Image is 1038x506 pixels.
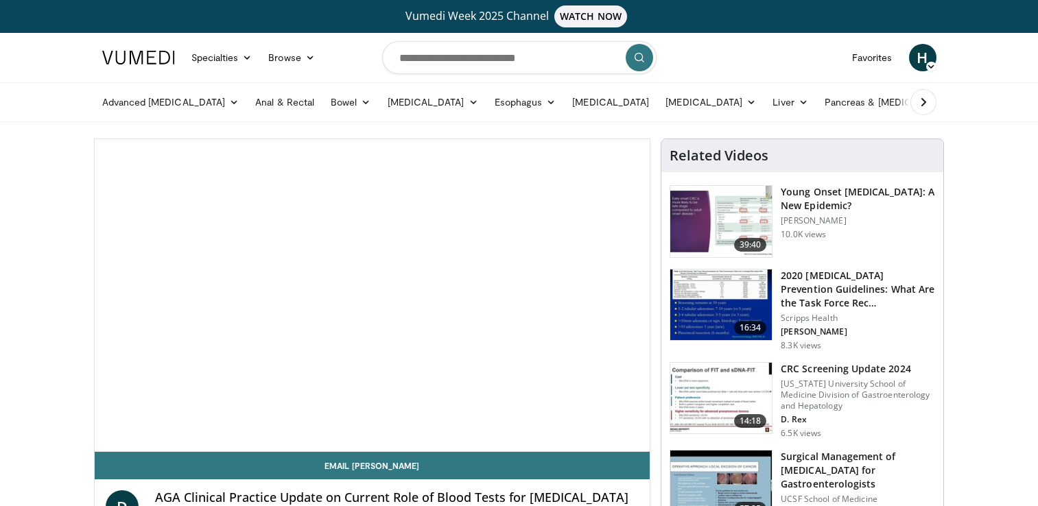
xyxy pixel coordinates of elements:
img: VuMedi Logo [102,51,175,64]
p: 10.0K views [781,229,826,240]
a: Liver [764,88,816,116]
h4: Related Videos [670,147,768,164]
img: 1ac37fbe-7b52-4c81-8c6c-a0dd688d0102.150x105_q85_crop-smart_upscale.jpg [670,269,772,341]
input: Search topics, interventions [382,41,657,74]
img: 91500494-a7c6-4302-a3df-6280f031e251.150x105_q85_crop-smart_upscale.jpg [670,363,772,434]
a: Email [PERSON_NAME] [95,452,650,479]
p: [PERSON_NAME] [781,215,935,226]
video-js: Video Player [95,139,650,452]
a: Browse [260,44,323,71]
a: 16:34 2020 [MEDICAL_DATA] Prevention Guidelines: What Are the Task Force Rec… Scripps Health [PER... [670,269,935,351]
a: [MEDICAL_DATA] [657,88,764,116]
a: H [909,44,936,71]
a: 39:40 Young Onset [MEDICAL_DATA]: A New Epidemic? [PERSON_NAME] 10.0K views [670,185,935,258]
span: 14:18 [734,414,767,428]
h3: Young Onset [MEDICAL_DATA]: A New Epidemic? [781,185,935,213]
p: Scripps Health [781,313,935,324]
a: 14:18 CRC Screening Update 2024 [US_STATE] University School of Medicine Division of Gastroentero... [670,362,935,439]
img: b23cd043-23fa-4b3f-b698-90acdd47bf2e.150x105_q85_crop-smart_upscale.jpg [670,186,772,257]
h3: CRC Screening Update 2024 [781,362,935,376]
span: 16:34 [734,321,767,335]
p: [PERSON_NAME] [781,326,935,337]
a: [MEDICAL_DATA] [564,88,657,116]
a: Pancreas & [MEDICAL_DATA] [816,88,977,116]
a: Anal & Rectal [247,88,322,116]
h3: Surgical Management of [MEDICAL_DATA] for Gastroenterologists [781,450,935,491]
span: 39:40 [734,238,767,252]
p: 6.5K views [781,428,821,439]
p: [US_STATE] University School of Medicine Division of Gastroenterology and Hepatology [781,378,935,411]
p: UCSF School of Medicine [781,494,935,505]
a: Specialties [183,44,261,71]
a: Vumedi Week 2025 ChannelWATCH NOW [104,5,934,27]
a: Bowel [322,88,379,116]
a: [MEDICAL_DATA] [379,88,486,116]
h3: 2020 [MEDICAL_DATA] Prevention Guidelines: What Are the Task Force Rec… [781,269,935,310]
a: Advanced [MEDICAL_DATA] [94,88,248,116]
a: Favorites [844,44,901,71]
a: Esophagus [486,88,565,116]
p: D. Rex [781,414,935,425]
p: 8.3K views [781,340,821,351]
span: WATCH NOW [554,5,627,27]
